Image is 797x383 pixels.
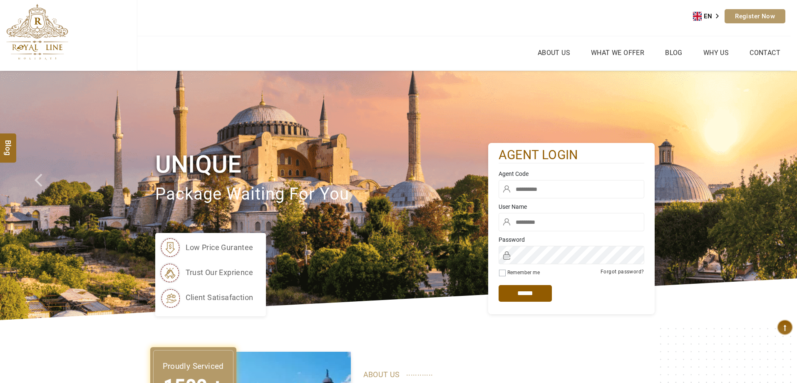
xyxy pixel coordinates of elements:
[3,140,14,147] span: Blog
[159,237,253,258] li: low price gurantee
[24,71,64,320] a: Check next prev
[363,368,642,381] p: ABOUT US
[693,10,725,23] a: EN
[499,203,644,211] label: User Name
[693,10,725,23] div: Language
[747,47,782,59] a: Contact
[536,47,572,59] a: About Us
[159,262,253,283] li: trust our exprience
[499,170,644,178] label: Agent Code
[757,71,797,320] a: Check next image
[693,10,725,23] aside: Language selected: English
[589,47,646,59] a: What we Offer
[499,147,644,163] h2: agent login
[601,269,644,275] a: Forgot password?
[507,270,540,275] label: Remember me
[499,235,644,244] label: Password
[701,47,731,59] a: Why Us
[406,367,433,379] span: ............
[663,47,685,59] a: Blog
[155,149,488,180] h1: Unique
[155,180,488,208] p: package waiting for you
[159,287,253,308] li: client satisafaction
[725,9,785,23] a: Register Now
[6,4,68,60] img: The Royal Line Holidays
